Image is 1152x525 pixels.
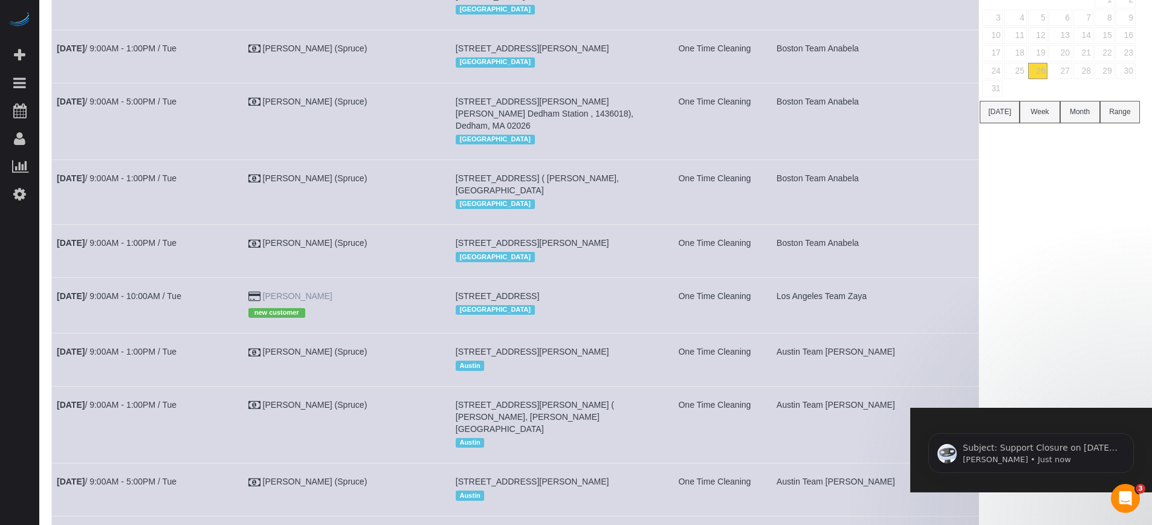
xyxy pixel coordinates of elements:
[57,400,176,410] a: [DATE]/ 9:00AM - 1:00PM / Tue
[456,491,484,500] span: Austin
[1049,27,1072,43] a: 13
[456,488,653,503] div: Location
[456,238,609,248] span: [STREET_ADDRESS][PERSON_NAME]
[1020,101,1060,123] button: Week
[450,333,658,386] td: Service location
[1049,10,1072,26] a: 6
[52,463,244,516] td: Schedule date
[248,175,260,183] i: Check Payment
[1004,10,1026,26] a: 4
[658,159,772,224] td: Frequency
[450,30,658,83] td: Service location
[658,333,772,386] td: Frequency
[456,347,609,356] span: [STREET_ADDRESS][PERSON_NAME]
[456,97,633,130] span: [STREET_ADDRESS][PERSON_NAME][PERSON_NAME] Dedham Station , 1436018), Dedham, MA 02026
[456,358,653,373] div: Location
[456,252,535,262] span: [GEOGRAPHIC_DATA]
[456,57,535,67] span: [GEOGRAPHIC_DATA]
[771,225,979,277] td: Assigned to
[57,173,85,183] b: [DATE]
[57,43,85,53] b: [DATE]
[1095,10,1115,26] a: 8
[1111,484,1140,513] iframe: Intercom live chat
[771,463,979,516] td: Assigned to
[52,277,244,333] td: Schedule date
[982,45,1003,62] a: 17
[248,240,260,248] i: Check Payment
[771,83,979,159] td: Assigned to
[57,238,176,248] a: [DATE]/ 9:00AM - 1:00PM / Tue
[57,173,176,183] a: [DATE]/ 9:00AM - 1:00PM / Tue
[456,249,653,265] div: Location
[658,83,772,159] td: Frequency
[243,386,450,463] td: Customer
[52,30,244,83] td: Schedule date
[1116,10,1136,26] a: 9
[456,43,609,53] span: [STREET_ADDRESS][PERSON_NAME]
[243,83,450,159] td: Customer
[1100,101,1140,123] button: Range
[243,225,450,277] td: Customer
[771,277,979,333] td: Assigned to
[456,291,539,301] span: [STREET_ADDRESS]
[263,477,367,486] a: [PERSON_NAME] (Spruce)
[771,386,979,463] td: Assigned to
[1116,63,1136,79] a: 30
[243,333,450,386] td: Customer
[57,347,176,356] a: [DATE]/ 9:00AM - 1:00PM / Tue
[658,277,772,333] td: Frequency
[1073,45,1093,62] a: 21
[771,159,979,224] td: Assigned to
[243,159,450,224] td: Customer
[57,400,85,410] b: [DATE]
[1116,45,1136,62] a: 23
[982,27,1003,43] a: 10
[263,400,367,410] a: [PERSON_NAME] (Spruce)
[263,97,367,106] a: [PERSON_NAME] (Spruce)
[450,159,658,224] td: Service location
[456,135,535,144] span: [GEOGRAPHIC_DATA]
[57,238,85,248] b: [DATE]
[456,5,535,14] span: [GEOGRAPHIC_DATA]
[248,349,260,357] i: Check Payment
[456,438,484,448] span: Austin
[52,225,244,277] td: Schedule date
[456,477,609,486] span: [STREET_ADDRESS][PERSON_NAME]
[456,54,653,70] div: Location
[243,463,450,516] td: Customer
[771,30,979,83] td: Assigned to
[1004,27,1026,43] a: 11
[1028,27,1048,43] a: 12
[456,400,614,434] span: [STREET_ADDRESS][PERSON_NAME] ( [PERSON_NAME], [PERSON_NAME][GEOGRAPHIC_DATA]
[1004,63,1026,79] a: 25
[52,159,244,224] td: Schedule date
[248,401,260,410] i: Check Payment
[450,83,658,159] td: Service location
[456,302,653,318] div: Location
[243,277,450,333] td: Customer
[456,173,619,195] span: [STREET_ADDRESS] ( [PERSON_NAME], [GEOGRAPHIC_DATA]
[980,101,1020,123] button: [DATE]
[982,80,1003,97] a: 31
[1028,10,1048,26] a: 5
[57,347,85,356] b: [DATE]
[52,83,244,159] td: Schedule date
[57,97,85,106] b: [DATE]
[982,10,1003,26] a: 3
[658,386,772,463] td: Frequency
[52,333,244,386] td: Schedule date
[1073,10,1093,26] a: 7
[52,386,244,463] td: Schedule date
[1095,45,1115,62] a: 22
[57,97,176,106] a: [DATE]/ 9:00AM - 5:00PM / Tue
[7,12,31,29] img: Automaid Logo
[450,386,658,463] td: Service location
[248,478,260,487] i: Check Payment
[658,30,772,83] td: Frequency
[658,463,772,516] td: Frequency
[1116,27,1136,43] a: 16
[248,292,260,301] i: Credit Card Payment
